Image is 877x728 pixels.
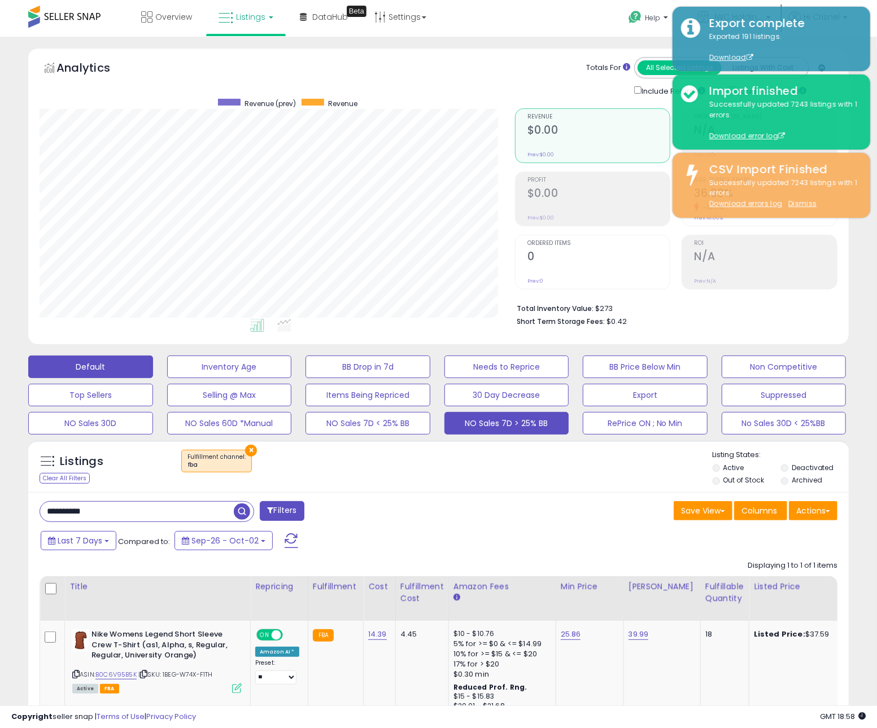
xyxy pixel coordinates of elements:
div: CSV Import Finished [701,161,862,178]
button: Filters [260,501,304,521]
button: Default [28,356,153,378]
div: Include Returns [626,84,719,97]
div: ASIN: [72,629,242,692]
div: Amazon AI * [255,647,299,657]
button: Non Competitive [722,356,847,378]
button: BB Drop in 7d [306,356,430,378]
button: NO Sales 30D [28,412,153,435]
span: $0.42 [607,316,627,327]
div: Repricing [255,581,303,593]
div: $15 - $15.83 [453,692,547,701]
div: Title [69,581,246,593]
div: Amazon Fees [453,581,551,593]
div: 18 [705,629,740,639]
p: Listing States: [713,450,849,461]
button: Top Sellers [28,384,153,406]
div: Exported 191 listings. [701,32,862,63]
span: Revenue (prev) [245,99,296,108]
button: Export [583,384,708,406]
small: FBA [313,629,334,642]
div: Fulfillment Cost [400,581,444,604]
a: 39.99 [629,629,649,640]
div: seller snap | | [11,712,196,722]
small: Prev: 41.00% [694,214,723,221]
button: Save View [674,501,732,520]
span: FBA [100,684,119,694]
div: 17% for > $20 [453,659,547,669]
span: OFF [281,630,299,640]
a: Download error log [709,131,785,141]
a: Terms of Use [97,711,145,722]
label: Active [723,463,744,472]
h2: $0.00 [527,124,670,139]
button: Columns [734,501,787,520]
a: Download [709,52,753,62]
span: Fulfillment channel : [187,453,246,470]
button: Needs to Reprice [444,356,569,378]
span: Revenue [328,99,357,108]
i: Get Help [628,10,642,24]
h5: Listings [60,454,103,470]
button: No Sales 30D < 25%BB [722,412,847,435]
div: Preset: [255,659,299,685]
span: Ordered Items [527,240,670,247]
button: Last 7 Days [41,531,116,550]
button: × [245,445,257,457]
button: RePrice ON ; No Min [583,412,708,435]
span: Columns [741,505,777,516]
a: B0C6V95B5K [95,670,137,679]
a: Help [619,2,679,37]
small: Prev: $0.00 [527,214,554,221]
span: All listings currently available for purchase on Amazon [72,684,98,694]
div: Tooltip anchor [347,6,366,17]
small: Prev: 0 [527,278,543,284]
label: Deactivated [792,463,834,472]
button: Items Being Repriced [306,384,430,406]
h2: N/A [694,250,837,265]
div: $37.59 [754,629,848,639]
a: 25.86 [561,629,581,640]
li: $273 [517,301,829,314]
button: Inventory Age [167,356,292,378]
strong: Copyright [11,711,53,722]
div: Clear All Filters [40,473,90,484]
div: fba [187,461,246,469]
h2: 0 [527,250,670,265]
div: Export complete [701,15,862,32]
h5: Analytics [56,60,132,78]
div: $10 - $10.76 [453,629,547,639]
b: Nike Womens Legend Short Sleeve Crew T-Shirt (as1, Alpha, s, Regular, Regular, University Orange) [91,629,229,664]
span: Overview [155,11,192,23]
b: Short Term Storage Fees: [517,317,605,326]
div: Successfully updated 7243 listings with 1 errors. [701,178,862,209]
div: 4.45 [400,629,440,639]
div: $0.30 min [453,669,547,679]
small: Prev: N/A [694,278,716,284]
button: NO Sales 7D > 25% BB [444,412,569,435]
u: Dismiss [788,199,817,208]
span: 2025-10-10 18:58 GMT [820,711,866,722]
div: 10% for >= $15 & <= $20 [453,649,547,659]
button: NO Sales 7D < 25% BB [306,412,430,435]
label: Archived [792,475,822,485]
button: NO Sales 60D *Manual [167,412,292,435]
button: 30 Day Decrease [444,384,569,406]
button: BB Price Below Min [583,356,708,378]
button: Suppressed [722,384,847,406]
span: Revenue [527,114,670,120]
small: Prev: N/A [694,151,716,158]
span: Help [645,13,660,23]
span: ON [258,630,272,640]
div: $20.01 - $21.68 [453,701,547,711]
span: Profit [527,177,670,183]
span: ROI [694,240,837,247]
button: Sep-26 - Oct-02 [174,531,273,550]
button: Selling @ Max [167,384,292,406]
button: Actions [789,501,837,520]
div: Listed Price [754,581,852,593]
div: Fulfillable Quantity [705,581,744,604]
label: Out of Stock [723,475,765,485]
img: 31DJjnWilPL._SL40_.jpg [72,629,89,652]
b: Reduced Prof. Rng. [453,682,527,692]
span: Compared to: [118,536,170,547]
